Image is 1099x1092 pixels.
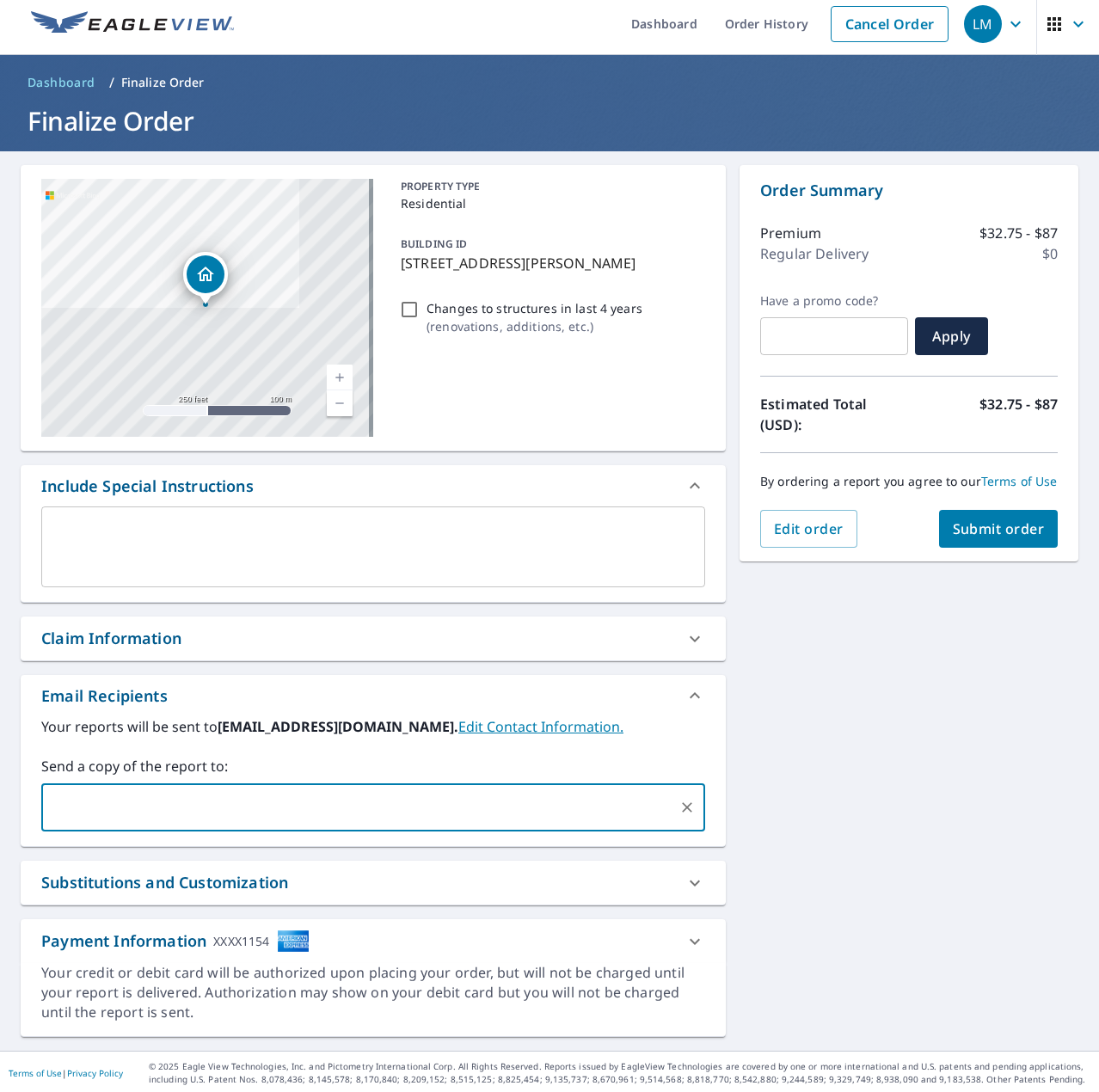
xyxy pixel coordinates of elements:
span: Dashboard [28,74,95,91]
div: Dropped pin, building 1, Residential property, 23431 Dukes Run Dr Spring, TX 77373 [183,252,228,305]
div: LM [964,5,1002,43]
div: Email Recipients [41,684,168,708]
a: EditContactInfo [458,717,623,736]
span: Edit order [774,519,844,538]
button: Submit order [939,510,1059,548]
b: [EMAIL_ADDRESS][DOMAIN_NAME]. [218,717,458,736]
p: [STREET_ADDRESS][PERSON_NAME] [401,253,698,273]
p: | [9,1068,123,1078]
p: Estimated Total (USD): [760,394,909,435]
button: Edit order [760,510,857,548]
nav: breadcrumb [21,69,1078,96]
div: Payment InformationXXXX1154cardImage [21,919,726,963]
div: Claim Information [21,617,726,660]
button: Clear [675,795,699,819]
a: Cancel Order [831,6,949,42]
p: Finalize Order [121,74,205,91]
p: Changes to structures in last 4 years [427,299,642,317]
div: XXXX1154 [213,929,269,953]
a: Privacy Policy [67,1067,123,1079]
p: $0 [1042,243,1058,264]
label: Your reports will be sent to [41,716,705,737]
div: Include Special Instructions [21,465,726,506]
a: Dashboard [21,69,102,96]
p: Regular Delivery [760,243,869,264]
span: Submit order [953,519,1045,538]
span: Apply [929,327,974,346]
a: Current Level 17, Zoom Out [327,390,353,416]
a: Current Level 17, Zoom In [327,365,353,390]
p: Residential [401,194,698,212]
p: By ordering a report you agree to our [760,474,1058,489]
img: cardImage [277,929,310,953]
h1: Finalize Order [21,103,1078,138]
div: Substitutions and Customization [41,871,288,894]
div: Include Special Instructions [41,475,254,498]
button: Apply [915,317,988,355]
a: Terms of Use [9,1067,62,1079]
div: Your credit or debit card will be authorized upon placing your order, but will not be charged unt... [41,963,705,1022]
p: Premium [760,223,821,243]
div: Substitutions and Customization [21,861,726,905]
div: Payment Information [41,929,310,953]
li: / [109,72,114,93]
p: ( renovations, additions, etc. ) [427,317,642,335]
div: Claim Information [41,627,181,650]
p: $32.75 - $87 [979,223,1058,243]
p: $32.75 - $87 [979,394,1058,435]
p: © 2025 Eagle View Technologies, Inc. and Pictometry International Corp. All Rights Reserved. Repo... [149,1060,1090,1086]
div: Email Recipients [21,675,726,716]
label: Have a promo code? [760,293,908,309]
label: Send a copy of the report to: [41,756,705,776]
img: EV Logo [31,11,234,37]
p: Order Summary [760,179,1058,202]
a: Terms of Use [981,473,1058,489]
p: BUILDING ID [401,236,467,251]
p: PROPERTY TYPE [401,179,698,194]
